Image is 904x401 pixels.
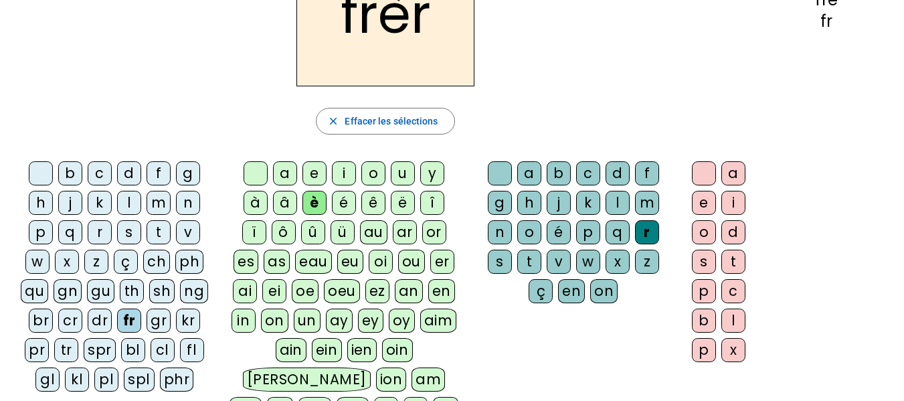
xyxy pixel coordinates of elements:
[65,368,89,392] div: kl
[332,191,356,215] div: é
[547,220,571,244] div: é
[176,191,200,215] div: n
[55,250,79,274] div: x
[771,13,883,29] div: fr
[345,113,438,129] span: Effacer les sélections
[428,279,455,303] div: en
[721,279,745,303] div: c
[376,368,407,392] div: ion
[117,220,141,244] div: s
[176,309,200,333] div: kr
[395,279,423,303] div: an
[391,161,415,185] div: u
[326,309,353,333] div: ay
[337,250,363,274] div: eu
[488,191,512,215] div: g
[242,220,266,244] div: ï
[692,279,716,303] div: p
[606,191,630,215] div: l
[58,309,82,333] div: cr
[58,161,82,185] div: b
[176,220,200,244] div: v
[721,250,745,274] div: t
[25,338,49,362] div: pr
[117,309,141,333] div: fr
[558,279,585,303] div: en
[393,220,417,244] div: ar
[606,220,630,244] div: q
[529,279,553,303] div: ç
[294,309,321,333] div: un
[94,368,118,392] div: pl
[547,250,571,274] div: v
[517,250,541,274] div: t
[547,191,571,215] div: j
[180,338,204,362] div: fl
[391,191,415,215] div: ë
[147,220,171,244] div: t
[301,220,325,244] div: û
[517,191,541,215] div: h
[488,220,512,244] div: n
[517,220,541,244] div: o
[262,279,286,303] div: ei
[264,250,290,274] div: as
[295,250,332,274] div: eau
[21,279,48,303] div: qu
[84,250,108,274] div: z
[721,220,745,244] div: d
[692,191,716,215] div: e
[382,338,413,362] div: oin
[54,338,78,362] div: tr
[547,161,571,185] div: b
[121,338,145,362] div: bl
[88,309,112,333] div: dr
[244,191,268,215] div: à
[369,250,393,274] div: oi
[120,279,144,303] div: th
[721,338,745,362] div: x
[147,161,171,185] div: f
[180,279,208,303] div: ng
[176,161,200,185] div: g
[420,191,444,215] div: î
[590,279,618,303] div: on
[324,279,360,303] div: oeu
[635,161,659,185] div: f
[635,191,659,215] div: m
[327,115,339,127] mat-icon: close
[606,161,630,185] div: d
[692,220,716,244] div: o
[606,250,630,274] div: x
[361,191,385,215] div: ê
[273,191,297,215] div: â
[243,368,371,392] div: [PERSON_NAME]
[88,161,112,185] div: c
[58,191,82,215] div: j
[430,250,454,274] div: er
[149,279,175,303] div: sh
[29,309,53,333] div: br
[420,161,444,185] div: y
[29,220,53,244] div: p
[576,250,600,274] div: w
[147,191,171,215] div: m
[143,250,170,274] div: ch
[29,191,53,215] div: h
[160,368,194,392] div: phr
[87,279,114,303] div: gu
[422,220,446,244] div: or
[147,309,171,333] div: gr
[692,338,716,362] div: p
[576,191,600,215] div: k
[488,250,512,274] div: s
[721,309,745,333] div: l
[292,279,319,303] div: oe
[117,191,141,215] div: l
[332,161,356,185] div: i
[124,368,155,392] div: spl
[692,309,716,333] div: b
[358,309,383,333] div: ey
[517,161,541,185] div: a
[35,368,60,392] div: gl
